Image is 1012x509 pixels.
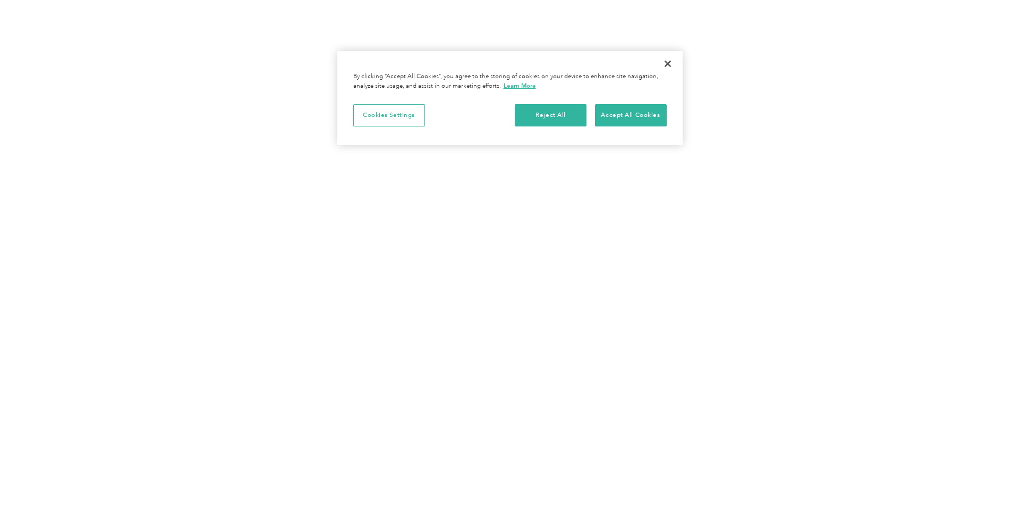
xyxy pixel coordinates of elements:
[337,51,683,145] div: Cookie banner
[656,52,679,75] button: Close
[353,72,667,91] div: By clicking “Accept All Cookies”, you agree to the storing of cookies on your device to enhance s...
[595,104,667,126] button: Accept All Cookies
[515,104,586,126] button: Reject All
[504,82,536,89] a: More information about your privacy, opens in a new tab
[353,104,425,126] button: Cookies Settings
[337,51,683,145] div: Privacy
